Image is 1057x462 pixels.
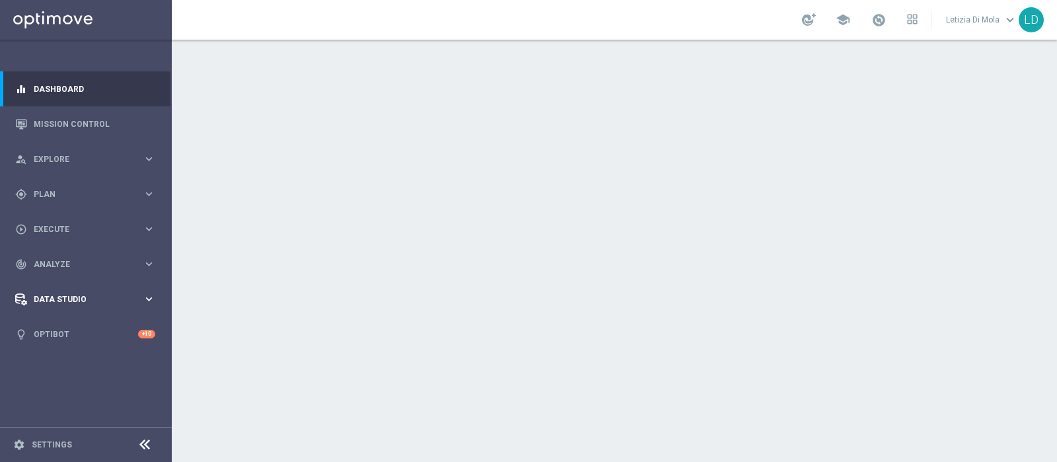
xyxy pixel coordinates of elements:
[15,258,143,270] div: Analyze
[143,188,155,200] i: keyboard_arrow_right
[945,10,1019,30] a: Letizia Di Molakeyboard_arrow_down
[13,439,25,451] i: settings
[138,330,155,338] div: +10
[836,13,850,27] span: school
[15,188,143,200] div: Plan
[34,225,143,233] span: Execute
[15,224,156,235] button: play_circle_outline Execute keyboard_arrow_right
[15,119,156,130] button: Mission Control
[15,106,155,141] div: Mission Control
[34,155,143,163] span: Explore
[15,223,143,235] div: Execute
[34,295,143,303] span: Data Studio
[143,223,155,235] i: keyboard_arrow_right
[15,223,27,235] i: play_circle_outline
[15,189,156,200] button: gps_fixed Plan keyboard_arrow_right
[34,260,143,268] span: Analyze
[15,153,27,165] i: person_search
[143,258,155,270] i: keyboard_arrow_right
[15,153,143,165] div: Explore
[15,328,27,340] i: lightbulb
[15,71,155,106] div: Dashboard
[143,293,155,305] i: keyboard_arrow_right
[15,258,27,270] i: track_changes
[15,259,156,270] button: track_changes Analyze keyboard_arrow_right
[15,293,143,305] div: Data Studio
[15,84,156,95] button: equalizer Dashboard
[34,190,143,198] span: Plan
[15,294,156,305] button: Data Studio keyboard_arrow_right
[15,83,27,95] i: equalizer
[1019,7,1044,32] div: LD
[32,441,72,449] a: Settings
[15,188,27,200] i: gps_fixed
[1003,13,1017,27] span: keyboard_arrow_down
[34,106,155,141] a: Mission Control
[15,154,156,165] button: person_search Explore keyboard_arrow_right
[34,71,155,106] a: Dashboard
[143,153,155,165] i: keyboard_arrow_right
[15,317,155,352] div: Optibot
[34,317,138,352] a: Optibot
[15,329,156,340] button: lightbulb Optibot +10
